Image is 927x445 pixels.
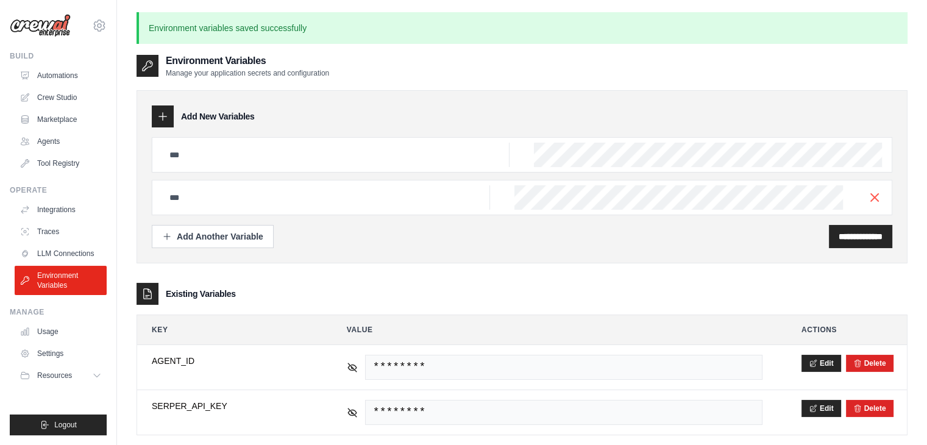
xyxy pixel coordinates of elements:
a: Settings [15,344,107,363]
a: Traces [15,222,107,241]
a: Environment Variables [15,266,107,295]
a: Crew Studio [15,88,107,107]
div: Build [10,51,107,61]
h2: Environment Variables [166,54,329,68]
a: LLM Connections [15,244,107,263]
div: Operate [10,185,107,195]
th: Actions [787,315,907,344]
h3: Existing Variables [166,288,236,300]
div: Add Another Variable [162,230,263,243]
span: SERPER_API_KEY [152,400,308,412]
a: Agents [15,132,107,151]
a: Integrations [15,200,107,219]
button: Delete [853,358,886,368]
button: Edit [801,355,841,372]
a: Tool Registry [15,154,107,173]
button: Edit [801,400,841,417]
h3: Add New Variables [181,110,255,123]
button: Add Another Variable [152,225,274,248]
span: Resources [37,371,72,380]
a: Automations [15,66,107,85]
a: Usage [15,322,107,341]
button: Delete [853,404,886,413]
div: Manage [10,307,107,317]
span: AGENT_ID [152,355,308,367]
img: Logo [10,14,71,37]
button: Logout [10,415,107,435]
a: Marketplace [15,110,107,129]
th: Value [332,315,777,344]
span: Logout [54,420,77,430]
p: Environment variables saved successfully [137,12,907,44]
th: Key [137,315,322,344]
button: Resources [15,366,107,385]
p: Manage your application secrets and configuration [166,68,329,78]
